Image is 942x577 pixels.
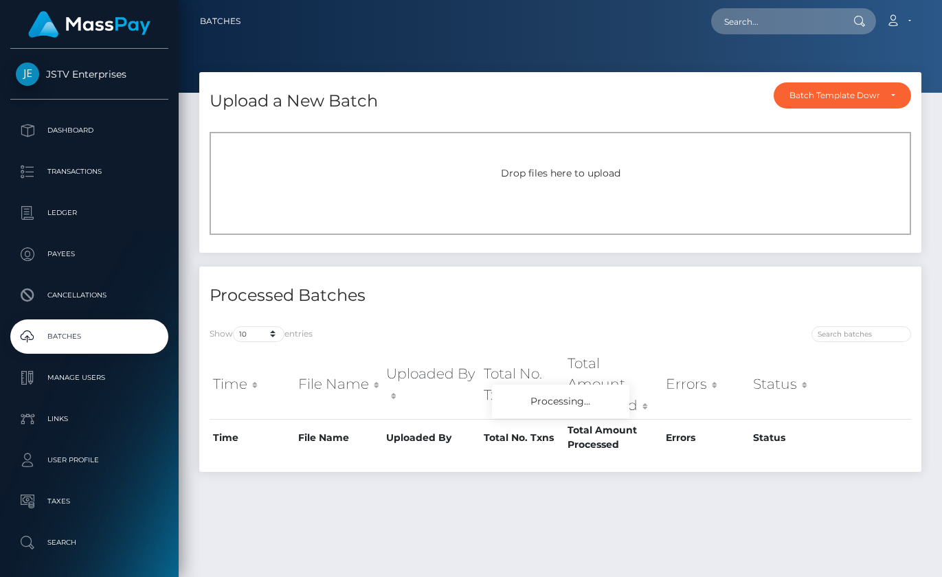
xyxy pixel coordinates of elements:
p: Manage Users [16,367,163,388]
a: Dashboard [10,113,168,148]
th: Errors [662,419,750,455]
a: Payees [10,237,168,271]
input: Search batches [811,326,911,342]
th: Status [750,350,838,419]
p: Batches [16,326,163,347]
p: Taxes [16,491,163,512]
th: Errors [662,350,750,419]
span: Drop files here to upload [501,167,620,179]
a: Batches [10,319,168,354]
a: Manage Users [10,361,168,395]
th: File Name [295,350,383,419]
th: Total Amount Processed [564,419,662,455]
a: Ledger [10,196,168,230]
a: User Profile [10,443,168,477]
button: Batch Template Download [774,82,911,109]
th: Total Amount Processed [564,350,662,419]
th: Uploaded By [383,419,480,455]
th: Status [750,419,838,455]
a: Search [10,525,168,560]
th: Time [210,350,295,419]
a: Transactions [10,155,168,189]
th: Total No. Txns [480,419,565,455]
p: User Profile [16,450,163,471]
img: JSTV Enterprises [16,63,39,86]
p: Search [16,532,163,553]
p: Cancellations [16,285,163,306]
a: Taxes [10,484,168,519]
p: Payees [16,244,163,264]
th: Time [210,419,295,455]
img: MassPay Logo [28,11,150,38]
div: Batch Template Download [789,90,879,101]
p: Ledger [16,203,163,223]
p: Links [16,409,163,429]
a: Batches [200,7,240,36]
th: File Name [295,419,383,455]
h4: Upload a New Batch [210,89,378,113]
span: JSTV Enterprises [10,68,168,80]
a: Cancellations [10,278,168,313]
th: Total No. Txns [480,350,565,419]
input: Search... [711,8,840,34]
h4: Processed Batches [210,284,550,308]
th: Uploaded By [383,350,480,419]
div: Processing... [492,385,629,418]
p: Transactions [16,161,163,182]
p: Dashboard [16,120,163,141]
select: Showentries [233,326,284,342]
label: Show entries [210,326,313,342]
a: Links [10,402,168,436]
